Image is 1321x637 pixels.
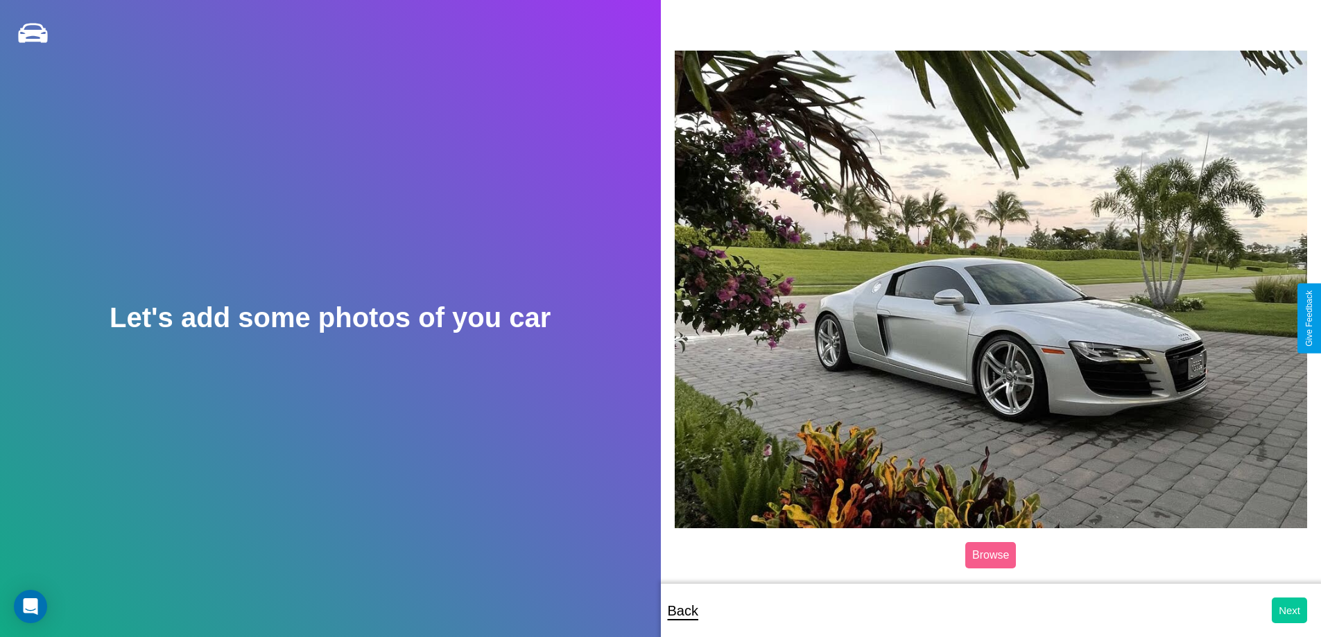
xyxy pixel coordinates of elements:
[965,542,1016,568] label: Browse
[668,598,698,623] p: Back
[110,302,551,333] h2: Let's add some photos of you car
[675,51,1308,527] img: posted
[1304,290,1314,347] div: Give Feedback
[14,590,47,623] div: Open Intercom Messenger
[1272,597,1307,623] button: Next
